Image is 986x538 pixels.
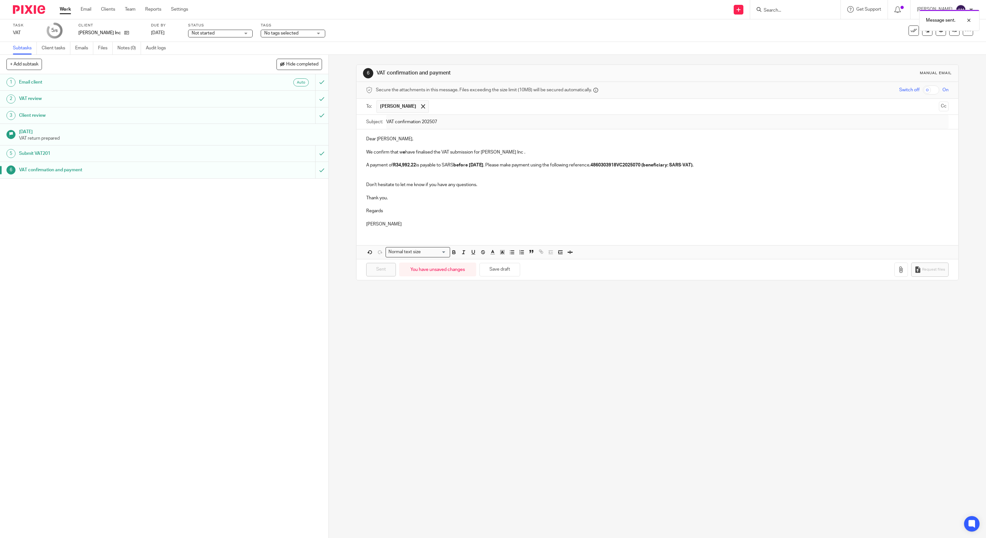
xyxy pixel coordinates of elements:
div: Auto [293,78,309,86]
span: Switch off [899,87,920,93]
label: Subject: [366,119,383,125]
div: 5 [51,27,58,34]
a: Email [81,6,91,13]
p: Don't hesitate to let me know if you have any questions. [366,182,949,188]
h1: VAT confirmation and payment [377,70,671,76]
span: [PERSON_NAME] [380,103,416,110]
p: VAT return prepared [19,135,322,142]
a: Subtasks [13,42,37,55]
div: 6 [6,165,15,174]
p: Dear [PERSON_NAME], [366,136,949,142]
a: Client tasks [42,42,70,55]
div: 5 [6,149,15,158]
a: Reports [145,6,161,13]
span: [DATE] [151,31,165,35]
label: Task [13,23,39,28]
h1: VAT confirmation and payment [19,165,212,175]
h1: VAT review [19,94,212,104]
h1: Email client [19,77,212,87]
h1: Submit VAT201 [19,149,212,158]
p: Regards [366,208,949,214]
label: Due by [151,23,180,28]
div: 2 [6,95,15,104]
a: Work [60,6,71,13]
p: [PERSON_NAME] [366,221,949,227]
span: Not started [192,31,215,35]
h1: Client review [19,111,212,120]
label: To: [366,103,373,110]
a: Files [98,42,113,55]
span: Hide completed [286,62,318,67]
div: 6 [363,68,373,78]
h1: [DATE] [19,127,322,135]
strong: R34,992.22 [393,163,416,167]
button: Cc [939,102,949,111]
img: Pixie [13,5,45,14]
strong: 4860303918VC2025070 (beneficiary: SARS-VAT). [590,163,693,167]
div: You have unsaved changes [399,263,476,276]
button: Hide completed [277,59,322,70]
p: [PERSON_NAME] Inc [78,30,121,36]
div: Manual email [920,71,952,76]
a: Emails [75,42,93,55]
a: Settings [171,6,188,13]
a: Clients [101,6,115,13]
input: Sent [366,263,396,277]
div: Search for option [386,247,450,257]
strong: e [403,150,405,154]
p: Thank you. [366,195,949,201]
button: + Add subtask [6,59,42,70]
label: Tags [261,23,325,28]
span: No tags selected [264,31,298,35]
a: Team [125,6,136,13]
p: Message sent. [926,17,955,24]
span: Normal text size [387,249,422,255]
img: svg%3E [956,5,966,15]
button: Request files [911,263,949,277]
span: Request files [922,267,945,272]
span: Secure the attachments in this message. Files exceeding the size limit (10MB) will be secured aut... [376,87,592,93]
strong: before [DATE] [453,163,483,167]
div: VAT [13,30,39,36]
a: Audit logs [146,42,171,55]
p: A payment of is payable to SARS . Please make payment using the following reference, [366,162,949,168]
button: Save draft [479,263,520,277]
span: On [942,87,949,93]
small: /6 [54,29,58,33]
div: 3 [6,111,15,120]
a: Notes (0) [117,42,141,55]
label: Client [78,23,143,28]
input: Search for option [423,249,446,255]
label: Status [188,23,253,28]
p: We confirm that w have finalised the VAT submission for [PERSON_NAME] Inc . [366,149,949,155]
div: 1 [6,78,15,87]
